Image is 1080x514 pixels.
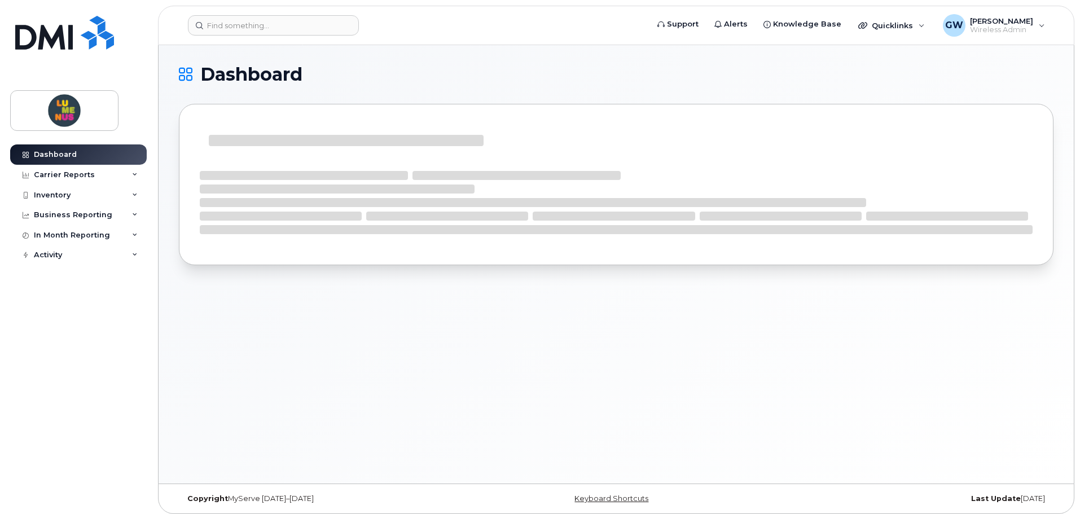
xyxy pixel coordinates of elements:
a: Keyboard Shortcuts [574,494,648,503]
div: MyServe [DATE]–[DATE] [179,494,471,503]
strong: Last Update [971,494,1021,503]
strong: Copyright [187,494,228,503]
span: Dashboard [200,66,302,83]
div: [DATE] [762,494,1053,503]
